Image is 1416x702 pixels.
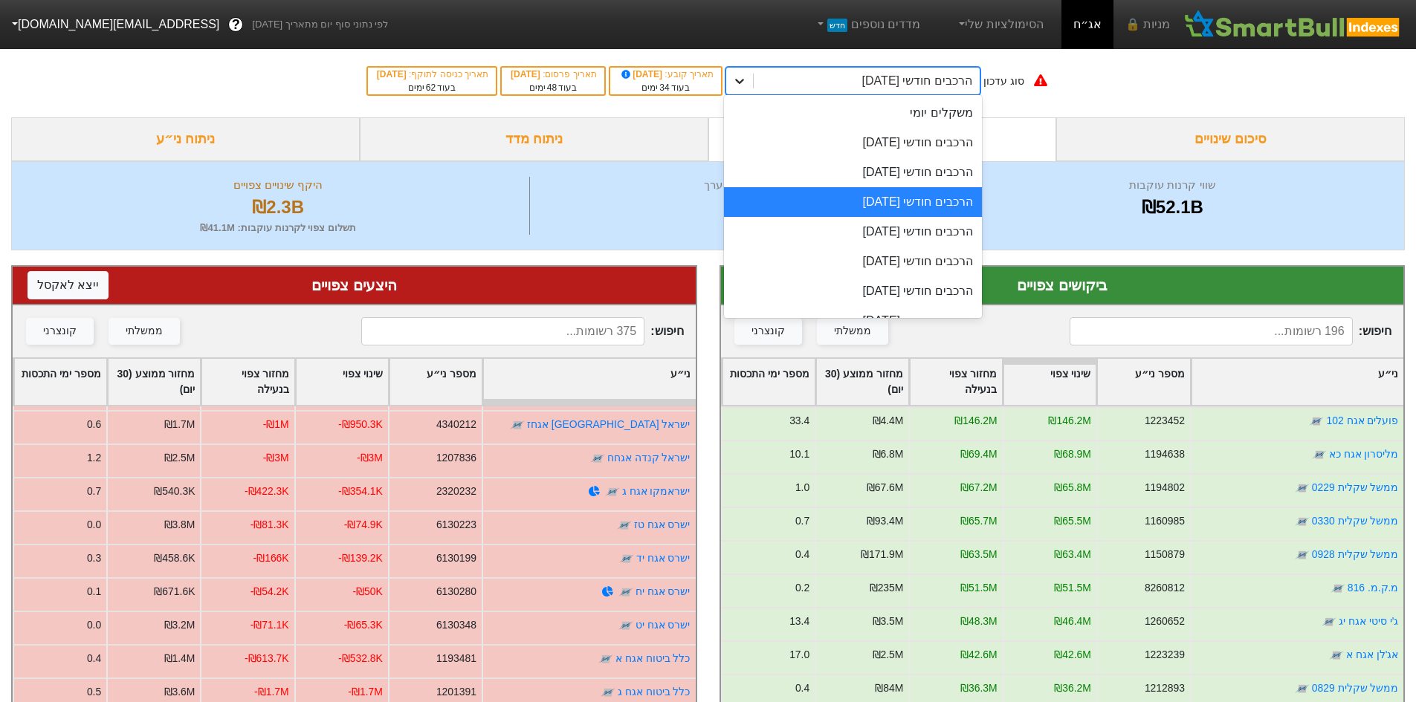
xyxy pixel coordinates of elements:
[601,685,615,700] img: tase link
[527,418,691,430] a: ישראל [GEOGRAPHIC_DATA] אגחז
[605,484,620,499] img: tase link
[357,450,383,466] div: -₪3M
[344,517,383,533] div: -₪74.9K
[436,617,476,633] div: 6130348
[1054,580,1091,596] div: ₪51.5M
[1347,582,1398,594] a: מ.ק.מ. 816
[1144,614,1184,629] div: 1260652
[795,680,809,696] div: 0.4
[795,480,809,495] div: 1.0
[352,584,382,599] div: -₪50K
[361,317,644,345] input: 375 רשומות...
[708,117,1057,161] div: ביקושים והיצעים צפויים
[1144,513,1184,529] div: 1160985
[87,517,101,533] div: 0.0
[1097,359,1189,405] div: Toggle SortBy
[360,117,708,161] div: ניתוח מדד
[960,580,997,596] div: ₪51.5M
[1311,548,1398,560] a: ממשל שקלית 0928
[960,513,997,529] div: ₪65.7M
[816,359,908,405] div: Toggle SortBy
[164,450,195,466] div: ₪2.5M
[598,651,613,666] img: tase link
[154,484,195,499] div: ₪540.3K
[377,69,409,79] span: [DATE]
[296,359,388,405] div: Toggle SortBy
[960,480,997,495] div: ₪67.2M
[960,446,997,462] div: ₪69.4M
[87,684,101,700] div: 0.5
[724,276,982,306] div: הרכבים חודשי [DATE]
[1328,648,1343,663] img: tase link
[1070,317,1391,345] span: חיפוש :
[1054,480,1091,495] div: ₪65.8M
[361,317,683,345] span: חיפוש :
[817,318,888,345] button: ממשלתי
[164,684,195,700] div: ₪3.6M
[375,68,488,81] div: תאריך כניסה לתוקף :
[872,614,903,629] div: ₪3.5M
[724,98,982,128] div: משקלים יומי
[795,547,809,562] div: 0.4
[795,513,809,529] div: 0.7
[87,651,101,666] div: 0.4
[954,413,997,429] div: ₪146.2M
[1309,414,1324,429] img: tase link
[87,484,101,499] div: 0.7
[960,647,997,663] div: ₪42.6M
[1144,547,1184,562] div: 1150879
[28,274,681,296] div: היצעים צפויים
[252,17,388,32] span: לפי נתוני סוף יום מתאריך [DATE]
[87,450,101,466] div: 1.2
[724,128,982,157] div: הרכבים חודשי [DATE]
[14,359,106,405] div: Toggle SortBy
[28,271,109,299] button: ייצא לאקסל
[1054,513,1091,529] div: ₪65.5M
[1054,547,1091,562] div: ₪63.4M
[960,614,997,629] div: ₪48.3M
[875,680,903,696] div: ₪84M
[590,451,605,466] img: tase link
[636,619,691,631] a: ישרס אגח יט
[861,547,903,562] div: ₪171.9M
[1346,649,1398,660] a: אג'לן אגח א
[344,617,383,633] div: -₪65.3K
[250,617,289,633] div: -₪71.1K
[1144,580,1184,596] div: 8260812
[618,81,714,94] div: בעוד ימים
[808,10,926,39] a: מדדים נוספיםחדש
[1326,415,1398,426] a: פועלים אגח 102
[618,686,691,698] a: כלל ביטוח אגח ג
[164,617,195,633] div: ₪3.2M
[164,651,195,666] div: ₪1.4M
[510,417,525,432] img: tase link
[1070,317,1353,345] input: 196 רשומות...
[960,680,997,696] div: ₪36.3M
[724,157,982,187] div: הרכבים חודשי [DATE]
[250,517,289,533] div: -₪81.3K
[1144,680,1184,696] div: 1212893
[87,550,101,566] div: 0.3
[436,417,476,432] div: 4340212
[1048,413,1090,429] div: ₪146.2M
[254,684,289,700] div: -₪1.7M
[87,417,101,432] div: 0.6
[232,15,240,35] span: ?
[426,82,436,93] span: 62
[30,221,526,235] div: תשלום צפוי לקרנות עוקבות : ₪41.1M
[253,550,289,566] div: -₪166K
[1311,481,1398,493] a: ממשל שקלית 0229
[534,194,951,221] div: 571
[30,194,526,221] div: ₪2.3B
[634,519,691,530] a: ישרס אגח טז
[1054,446,1091,462] div: ₪68.9M
[872,413,903,429] div: ₪4.4M
[1003,359,1096,405] div: Toggle SortBy
[436,484,476,499] div: 2320232
[375,81,488,94] div: בעוד ימים
[348,684,383,700] div: -₪1.7M
[736,274,1389,296] div: ביקושים צפויים
[1144,647,1184,663] div: 1223239
[483,359,695,405] div: Toggle SortBy
[617,518,632,533] img: tase link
